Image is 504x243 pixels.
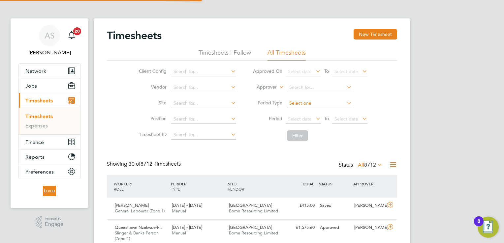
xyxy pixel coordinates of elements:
span: 20 [73,27,81,35]
span: Network [25,68,46,74]
label: Period Type [253,100,282,106]
span: Manual [172,230,186,236]
span: [PERSON_NAME] [115,202,149,208]
input: Search for... [171,99,236,108]
input: Search for... [171,130,236,140]
a: 20 [65,25,78,46]
span: To [322,67,331,75]
span: Jobs [25,83,37,89]
span: Timesheets [25,97,53,104]
span: To [322,114,331,123]
nav: Main navigation [11,18,88,208]
span: General Labourer (Zone 1) [115,208,165,214]
span: Select date [288,68,312,74]
span: AS [45,31,54,40]
span: Borne Resourcing Limited [229,230,278,236]
a: Timesheets [25,113,53,120]
span: Select date [334,116,358,122]
a: Go to home page [18,186,80,196]
label: Period [253,116,282,121]
input: Search for... [171,67,236,76]
button: Preferences [19,164,80,179]
img: borneltd-logo-retina.png [43,186,56,196]
label: Site [137,100,167,106]
button: Filter [287,130,308,141]
span: Queashawn Nzekwue-F… [115,225,164,230]
div: STATUS [317,178,352,190]
span: Andrew Stevensen [18,49,80,57]
a: AS[PERSON_NAME] [18,25,80,57]
li: All Timesheets [268,49,306,61]
button: Jobs [19,78,80,93]
button: Timesheets [19,93,80,108]
span: Preferences [25,169,54,175]
span: 8712 [364,162,376,168]
button: New Timesheet [354,29,397,40]
span: Engage [45,222,63,227]
span: 8712 Timesheets [129,161,181,167]
a: Expenses [25,122,48,129]
span: Reports [25,154,45,160]
span: Manual [172,208,186,214]
span: / [185,181,186,186]
div: [PERSON_NAME] [352,200,386,211]
h2: Timesheets [107,29,162,42]
div: APPROVER [352,178,386,190]
span: / [236,181,237,186]
span: [DATE] - [DATE] [172,225,202,230]
div: £415.00 [283,200,317,211]
button: Reports [19,149,80,164]
div: £1,575.60 [283,222,317,233]
span: Slinger & Banks Person (Zone 1) [115,230,159,241]
span: Borne Resourcing Limited [229,208,278,214]
div: Approved [317,222,352,233]
button: Finance [19,135,80,149]
div: PERIOD [169,178,226,195]
li: Timesheets I Follow [199,49,251,61]
span: / [131,181,132,186]
label: Approved On [253,68,282,74]
div: Showing [107,161,182,168]
div: Saved [317,200,352,211]
input: Search for... [171,115,236,124]
span: ROLE [114,186,124,192]
span: [GEOGRAPHIC_DATA] [229,225,272,230]
input: Search for... [171,83,236,92]
input: Search for... [287,83,352,92]
label: Vendor [137,84,167,90]
span: TOTAL [302,181,314,186]
div: [PERSON_NAME] [352,222,386,233]
label: All [358,162,383,168]
div: SITE [226,178,283,195]
span: 30 of [129,161,141,167]
input: Select one [287,99,352,108]
span: Select date [334,68,358,74]
label: Position [137,116,167,121]
div: Status [339,161,384,170]
span: Select date [288,116,312,122]
a: Powered byEngage [36,216,64,229]
span: Finance [25,139,44,145]
button: Network [19,64,80,78]
label: Client Config [137,68,167,74]
button: Open Resource Center, 8 new notifications [478,217,499,238]
span: TYPE [171,186,180,192]
label: Approver [247,84,277,91]
span: [DATE] - [DATE] [172,202,202,208]
span: VENDOR [228,186,244,192]
label: Timesheet ID [137,131,167,137]
div: 8 [477,221,480,230]
div: Timesheets [19,108,80,134]
div: WORKER [112,178,169,195]
span: Powered by [45,216,63,222]
span: [GEOGRAPHIC_DATA] [229,202,272,208]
